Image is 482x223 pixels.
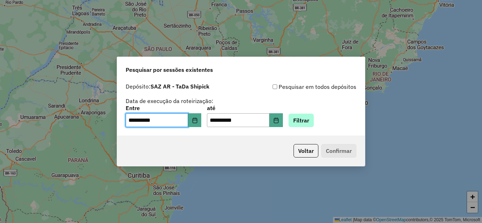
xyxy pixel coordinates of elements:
[150,83,209,90] strong: SAZ AR - TaDa Shipick
[269,113,283,127] button: Choose Date
[126,97,213,105] label: Data de execução da roteirização:
[126,65,213,74] span: Pesquisar por sessões existentes
[126,82,209,91] label: Depósito:
[241,82,356,91] div: Pesquisar em todos depósitos
[188,113,202,127] button: Choose Date
[289,114,314,127] button: Filtrar
[126,104,201,112] label: Entre
[207,104,283,112] label: até
[294,144,318,158] button: Voltar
